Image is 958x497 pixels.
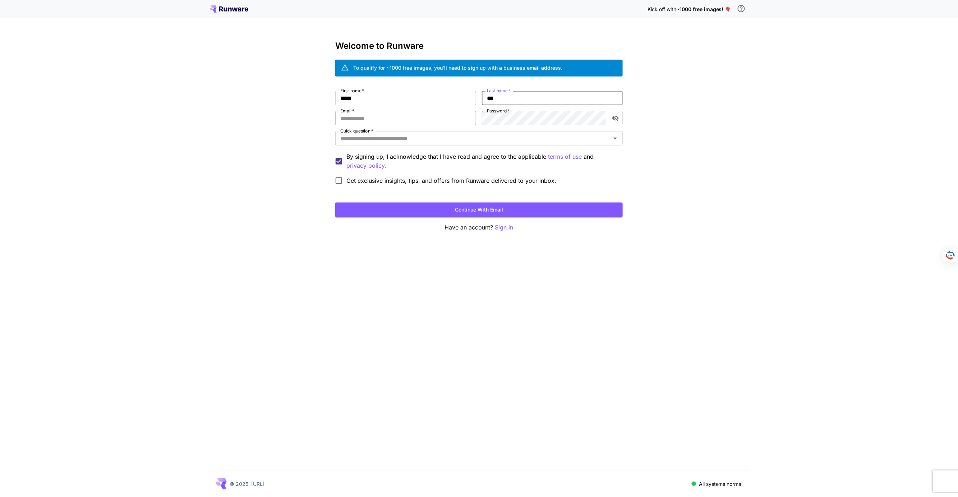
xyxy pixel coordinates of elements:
[734,1,749,16] button: In order to qualify for free credit, you need to sign up with a business email address and click ...
[548,152,582,161] p: terms of use
[353,64,562,71] div: To qualify for ~1000 free images, you’ll need to sign up with a business email address.
[335,203,623,217] button: Continue with email
[346,176,556,185] span: Get exclusive insights, tips, and offers from Runware delivered to your inbox.
[335,223,623,232] p: Have an account?
[676,6,731,12] span: ~1000 free images! 🎈
[346,152,617,170] p: By signing up, I acknowledge that I have read and agree to the applicable and
[699,480,743,488] p: All systems normal
[340,128,373,134] label: Quick question
[487,88,511,94] label: Last name
[495,223,513,232] button: Sign in
[230,480,264,488] p: © 2025, [URL]
[548,152,582,161] button: By signing up, I acknowledge that I have read and agree to the applicable and privacy policy.
[340,108,354,114] label: Email
[609,112,622,125] button: toggle password visibility
[610,133,620,143] button: Open
[346,161,386,170] button: By signing up, I acknowledge that I have read and agree to the applicable terms of use and
[340,88,364,94] label: First name
[335,41,623,51] h3: Welcome to Runware
[487,108,510,114] label: Password
[346,161,386,170] p: privacy policy.
[648,6,676,12] span: Kick off with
